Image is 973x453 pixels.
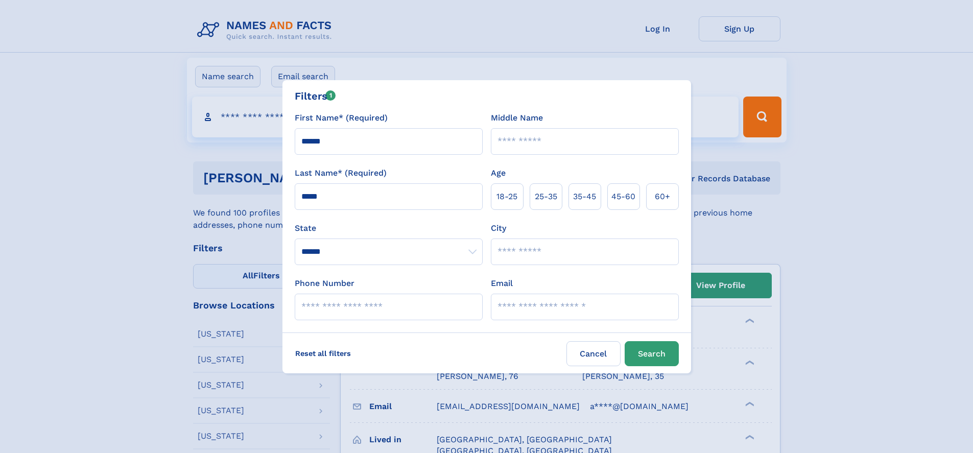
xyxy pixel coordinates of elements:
[295,88,336,104] div: Filters
[573,190,596,203] span: 35‑45
[491,277,513,290] label: Email
[491,222,506,234] label: City
[625,341,679,366] button: Search
[535,190,557,203] span: 25‑35
[289,341,358,366] label: Reset all filters
[496,190,517,203] span: 18‑25
[491,167,506,179] label: Age
[295,112,388,124] label: First Name* (Required)
[611,190,635,203] span: 45‑60
[491,112,543,124] label: Middle Name
[295,277,354,290] label: Phone Number
[566,341,621,366] label: Cancel
[295,167,387,179] label: Last Name* (Required)
[655,190,670,203] span: 60+
[295,222,483,234] label: State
